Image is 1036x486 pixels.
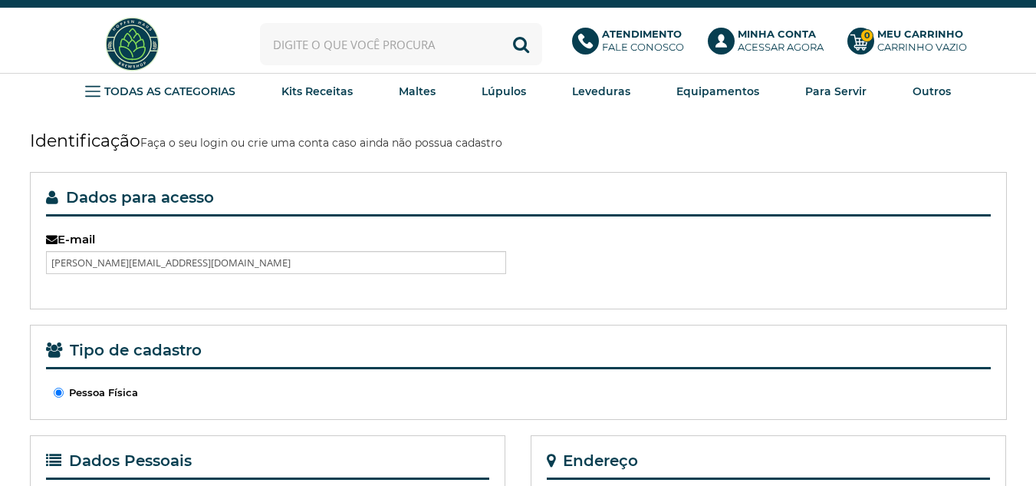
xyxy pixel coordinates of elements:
[877,28,963,40] b: Meu Carrinho
[547,451,991,480] legend: Endereço
[260,23,542,65] input: Digite o que você procura
[805,84,867,98] strong: Para Servir
[572,28,692,61] a: AtendimentoFale conosco
[46,232,506,247] label: E-mail
[738,28,824,54] p: Acessar agora
[913,84,951,98] strong: Outros
[281,84,353,98] strong: Kits Receitas
[46,341,991,369] legend: Tipo de cadastro
[281,80,353,103] a: Kits Receitas
[805,80,867,103] a: Para Servir
[30,126,1007,157] h1: Identificação
[399,84,436,98] strong: Maltes
[482,84,526,98] strong: Lúpulos
[140,136,502,150] small: Faça o seu login ou crie uma conta caso ainda não possua cadastro
[602,28,682,40] b: Atendimento
[877,41,967,54] div: Carrinho Vazio
[46,451,490,480] legend: Dados Pessoais
[572,80,630,103] a: Leveduras
[913,80,951,103] a: Outros
[500,23,542,65] button: Buscar
[104,84,235,98] strong: TODAS AS CATEGORIAS
[676,80,759,103] a: Equipamentos
[676,84,759,98] strong: Equipamentos
[54,385,138,400] label: Pessoa Física
[46,188,991,217] legend: Dados para acesso
[860,29,873,42] strong: 0
[572,84,630,98] strong: Leveduras
[46,251,506,274] input: Digite o seu email
[104,15,161,73] img: Hopfen Haus BrewShop
[399,80,436,103] a: Maltes
[54,388,64,398] input: Pessoa Física
[602,28,684,54] p: Fale conosco
[482,80,526,103] a: Lúpulos
[708,28,832,61] a: Minha ContaAcessar agora
[85,80,235,103] a: TODAS AS CATEGORIAS
[738,28,816,40] b: Minha Conta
